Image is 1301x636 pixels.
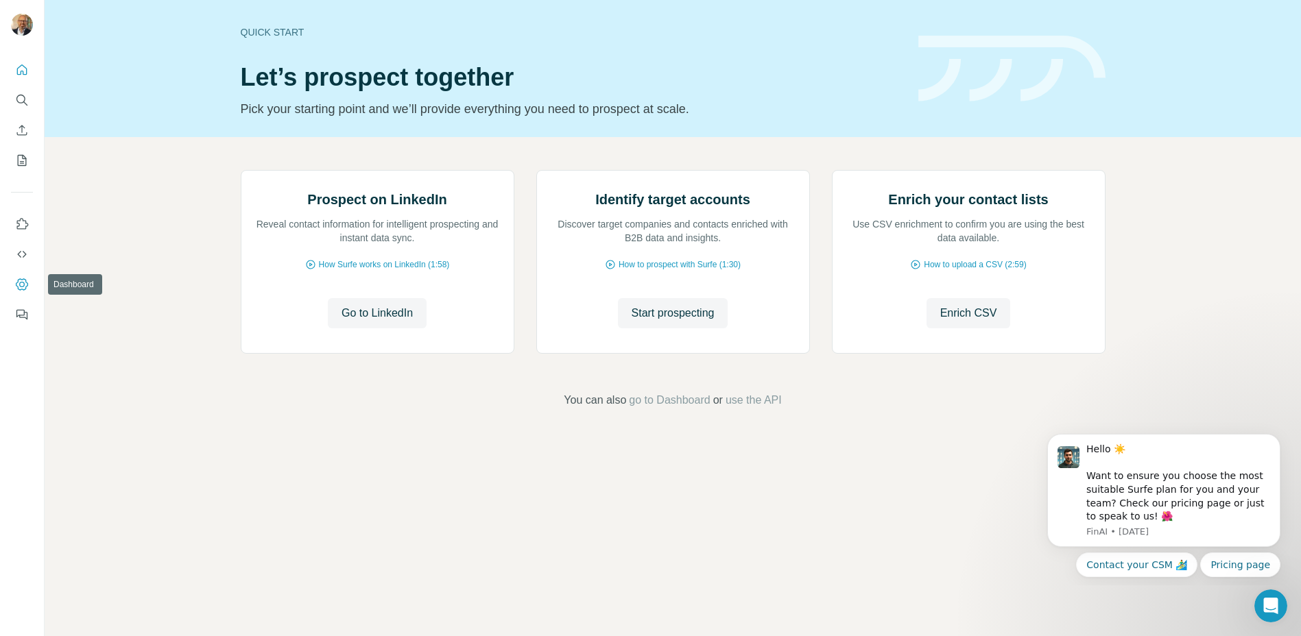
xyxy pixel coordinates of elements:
[11,14,33,36] img: Avatar
[726,392,782,408] button: use the API
[564,392,626,408] span: You can also
[11,58,33,82] button: Quick start
[713,392,723,408] span: or
[255,217,500,245] p: Reveal contact information for intelligent prospecting and instant data sync.
[307,190,446,209] h2: Prospect on LinkedIn
[846,217,1091,245] p: Use CSV enrichment to confirm you are using the best data available.
[328,298,427,328] button: Go to LinkedIn
[1254,589,1287,622] iframe: Intercom live chat
[918,36,1106,102] img: banner
[319,258,450,271] span: How Surfe works on LinkedIn (1:58)
[888,190,1048,209] h2: Enrich your contact lists
[632,305,715,321] span: Start prospecting
[11,118,33,143] button: Enrich CSV
[618,298,728,328] button: Start prospecting
[551,217,796,245] p: Discover target companies and contacts enriched with B2B data and insights.
[342,305,413,321] span: Go to LinkedIn
[927,298,1011,328] button: Enrich CSV
[11,272,33,297] button: Dashboard
[241,99,902,119] p: Pick your starting point and we’ll provide everything you need to prospect at scale.
[924,258,1026,271] span: How to upload a CSV (2:59)
[595,190,750,209] h2: Identify target accounts
[11,242,33,267] button: Use Surfe API
[11,302,33,327] button: Feedback
[241,64,902,91] h1: Let’s prospect together
[11,212,33,236] button: Use Surfe on LinkedIn
[629,392,710,408] button: go to Dashboard
[11,88,33,112] button: Search
[1027,421,1301,585] iframe: Intercom notifications message
[241,25,902,39] div: Quick start
[940,305,997,321] span: Enrich CSV
[11,148,33,173] button: My lists
[619,258,741,271] span: How to prospect with Surfe (1:30)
